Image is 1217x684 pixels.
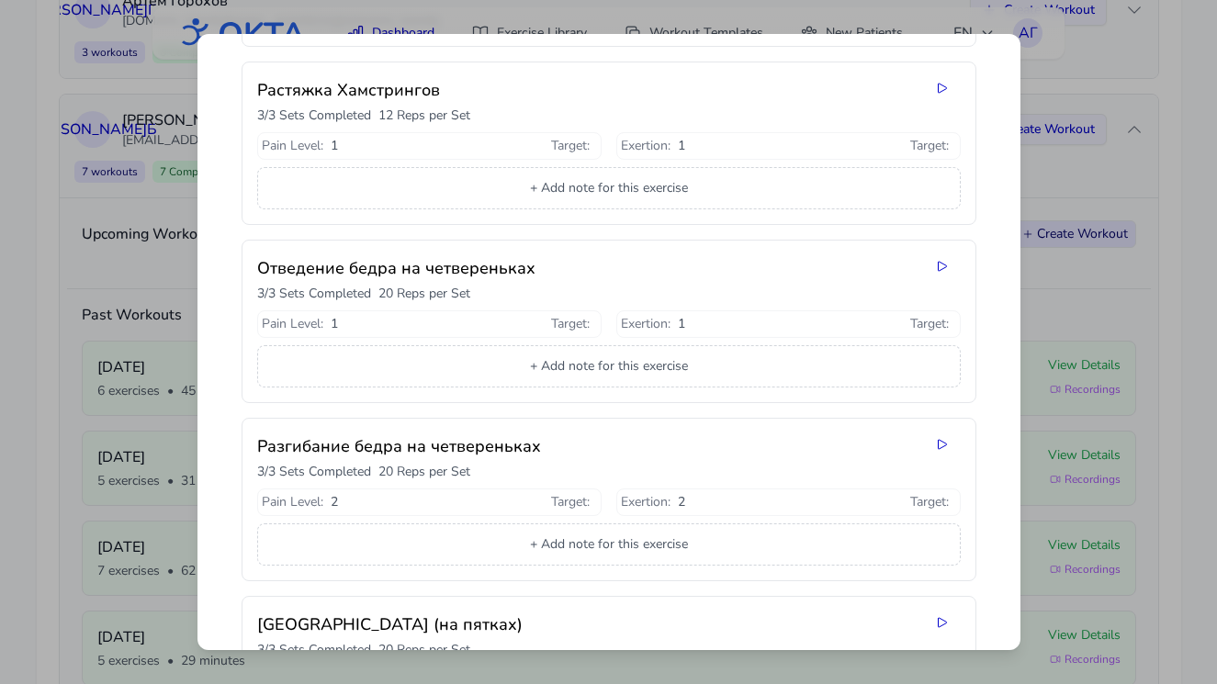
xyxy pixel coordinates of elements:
span: 1 [678,137,685,155]
span: Exertion : [621,137,670,155]
span: Target : [551,315,590,333]
span: Target : [910,493,949,511]
span: Pain Level : [262,493,323,511]
span: 2 [331,493,338,511]
h3: Растяжка Хамстрингов [257,77,913,103]
span: Target : [551,137,590,155]
p: 3 / 3 Sets Completed [257,641,371,659]
span: 1 [331,137,338,155]
p: 3 / 3 Sets Completed [257,107,371,125]
span: Target : [910,137,949,155]
button: + Add note for this exercise [257,523,961,566]
button: + Add note for this exercise [257,345,961,387]
p: 20 Reps per Set [378,463,470,481]
p: 12 Reps per Set [378,107,470,125]
span: Pain Level : [262,137,323,155]
h3: [GEOGRAPHIC_DATA] (на пятках) [257,611,913,637]
span: Exertion : [621,315,670,333]
h3: Отведение бедра на четвереньках [257,255,913,281]
span: Target : [551,493,590,511]
button: + Add note for this exercise [257,167,961,209]
p: 20 Reps per Set [378,641,470,659]
span: Exertion : [621,493,670,511]
span: 1 [678,315,685,333]
p: 20 Reps per Set [378,285,470,303]
h3: Разгибание бедра на четвереньках [257,433,913,459]
span: 2 [678,493,685,511]
p: 3 / 3 Sets Completed [257,285,371,303]
span: Pain Level : [262,315,323,333]
span: 1 [331,315,338,333]
span: Target : [910,315,949,333]
p: 3 / 3 Sets Completed [257,463,371,481]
